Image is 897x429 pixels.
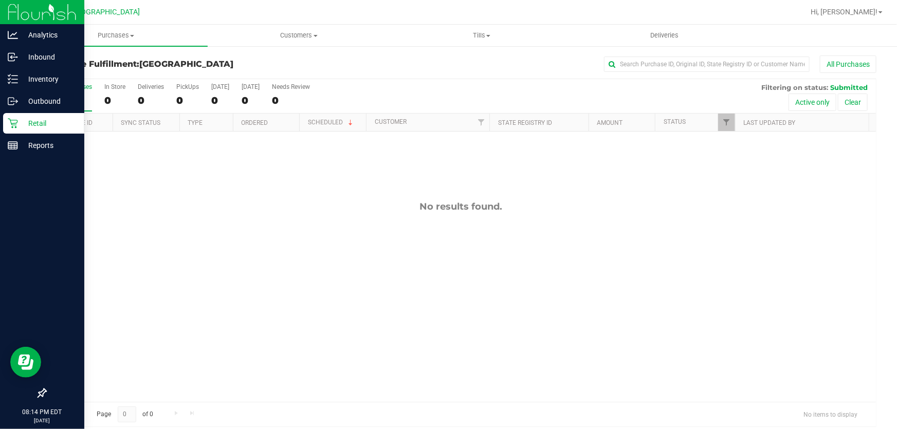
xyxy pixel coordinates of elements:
p: [DATE] [5,417,80,424]
div: 0 [176,95,199,106]
p: Analytics [18,29,80,41]
span: [GEOGRAPHIC_DATA] [139,59,233,69]
button: Clear [838,94,868,111]
span: Tills [391,31,573,40]
a: Ordered [241,119,268,126]
a: State Registry ID [498,119,552,126]
span: Purchases [25,31,208,40]
iframe: Resource center [10,347,41,378]
span: [GEOGRAPHIC_DATA] [70,8,140,16]
p: Outbound [18,95,80,107]
div: Needs Review [272,83,310,90]
a: Sync Status [121,119,160,126]
button: Active only [789,94,836,111]
div: [DATE] [211,83,229,90]
inline-svg: Outbound [8,96,18,106]
div: 0 [138,95,164,106]
a: Purchases [25,25,208,46]
div: Deliveries [138,83,164,90]
span: No items to display [795,406,866,422]
div: 0 [104,95,125,106]
inline-svg: Inbound [8,52,18,62]
a: Customer [375,118,407,125]
div: PickUps [176,83,199,90]
a: Customers [208,25,391,46]
p: 08:14 PM EDT [5,407,80,417]
div: No results found. [46,201,876,212]
span: Page of 0 [88,406,162,422]
inline-svg: Analytics [8,30,18,40]
span: Hi, [PERSON_NAME]! [811,8,877,16]
inline-svg: Retail [8,118,18,128]
a: Filter [472,114,489,131]
p: Reports [18,139,80,152]
a: Scheduled [308,119,355,126]
inline-svg: Inventory [8,74,18,84]
div: [DATE] [242,83,260,90]
h3: Purchase Fulfillment: [45,60,322,69]
span: Filtering on status: [761,83,828,91]
div: 0 [272,95,310,106]
span: Customers [208,31,390,40]
span: Submitted [830,83,868,91]
a: Type [188,119,203,126]
a: Deliveries [573,25,756,46]
p: Inbound [18,51,80,63]
p: Inventory [18,73,80,85]
inline-svg: Reports [8,140,18,151]
div: In Store [104,83,125,90]
div: 0 [211,95,229,106]
span: Deliveries [637,31,693,40]
a: Last Updated By [744,119,796,126]
a: Tills [390,25,573,46]
div: 0 [242,95,260,106]
a: Filter [718,114,735,131]
input: Search Purchase ID, Original ID, State Registry ID or Customer Name... [604,57,810,72]
button: All Purchases [820,55,876,73]
a: Amount [597,119,623,126]
p: Retail [18,117,80,129]
a: Status [664,118,686,125]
